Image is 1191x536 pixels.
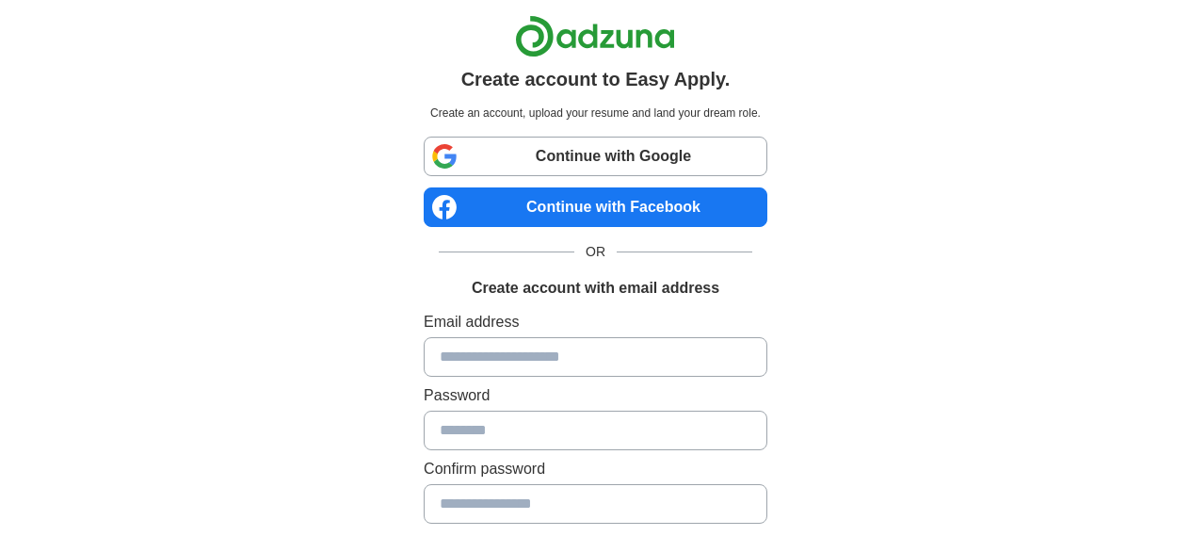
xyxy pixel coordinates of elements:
[424,187,767,227] a: Continue with Facebook
[424,458,767,480] label: Confirm password
[461,65,731,93] h1: Create account to Easy Apply.
[424,311,767,333] label: Email address
[574,242,617,262] span: OR
[424,137,767,176] a: Continue with Google
[472,277,719,300] h1: Create account with email address
[424,384,767,407] label: Password
[515,15,675,57] img: Adzuna logo
[427,105,764,122] p: Create an account, upload your resume and land your dream role.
